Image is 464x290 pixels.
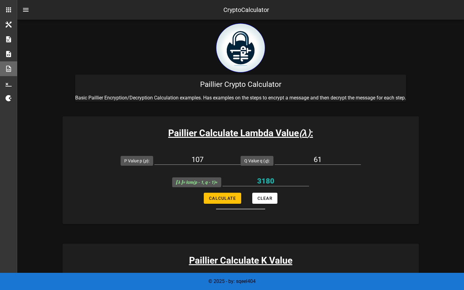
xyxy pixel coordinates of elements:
[63,253,419,267] h3: Paillier Calculate K Value
[244,158,270,164] label: Q Value q ( ):
[252,193,277,204] button: Clear
[299,128,311,138] i: ( )
[265,158,267,163] i: q
[209,196,236,201] span: Calculate
[216,23,265,72] img: encryption logo
[176,180,215,185] i: = lcm(p - 1, q - 1)
[75,94,406,102] p: Basic Paillier Encryption/Decryption Calculation examples. Has examples on the steps to encrypt a...
[18,2,33,17] button: nav-menu-toggle
[223,5,269,14] div: CryptoCalculator
[63,126,419,140] h3: Paillier Calculate Lambda Value :
[124,158,149,164] label: P Value p ( ):
[257,196,273,201] span: Clear
[176,180,183,185] b: [ λ ]
[176,180,218,185] span: =
[208,278,256,284] span: © 2025 - by: sqeel404
[216,68,265,74] a: home
[204,193,241,204] button: Calculate
[302,128,307,138] b: λ
[145,158,147,163] i: p
[75,75,406,94] div: Paillier Crypto Calculator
